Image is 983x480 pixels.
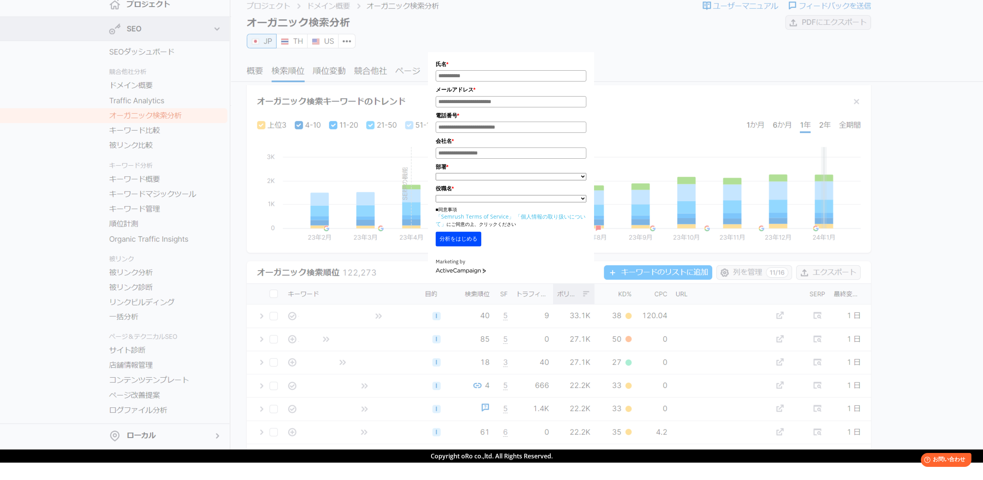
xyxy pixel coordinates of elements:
[436,213,586,227] a: 「個人情報の取り扱いについて」
[436,163,586,171] label: 部署
[436,111,586,120] label: 電話番号
[436,60,586,68] label: 氏名
[436,85,586,94] label: メールアドレス
[914,450,975,472] iframe: Help widget launcher
[436,206,586,228] p: ■同意事項 にご同意の上、クリックください
[436,184,586,193] label: 役職名
[431,452,553,460] span: Copyright oRo co.,ltd. All Rights Reserved.
[436,232,481,246] button: 分析をはじめる
[436,258,586,266] div: Marketing by
[436,213,514,220] a: 「Semrush Terms of Service」
[436,137,586,145] label: 会社名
